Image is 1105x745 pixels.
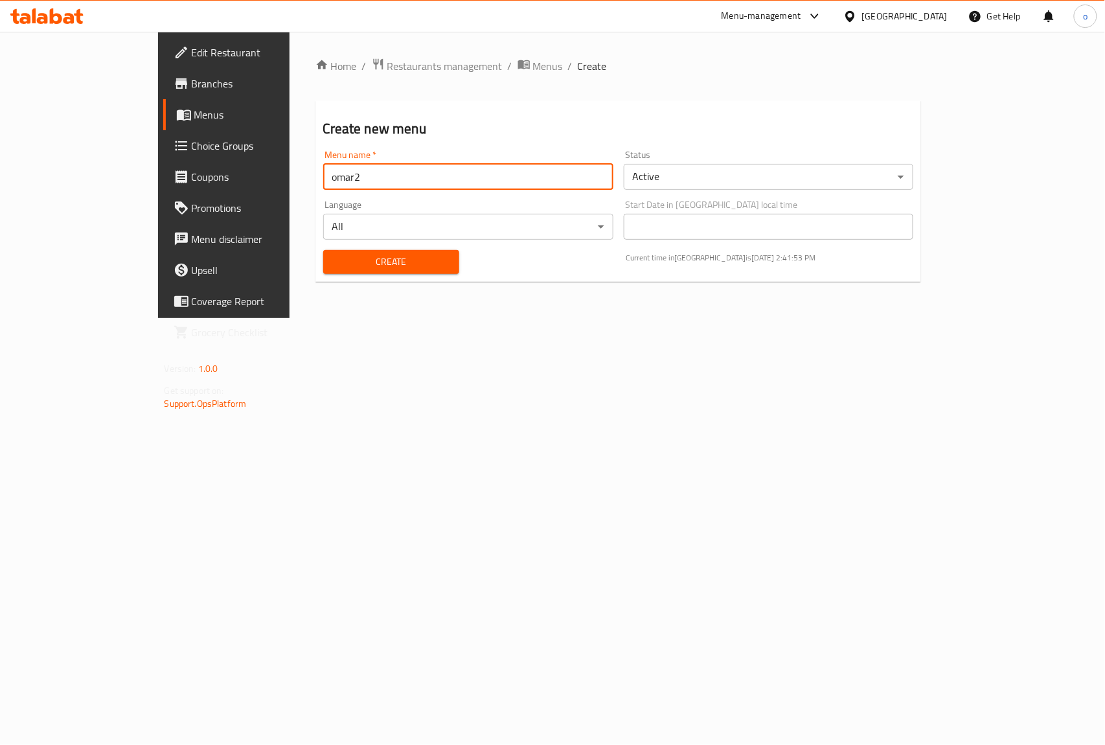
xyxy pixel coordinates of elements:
a: Menus [518,58,563,74]
div: All [323,214,613,240]
span: Edit Restaurant [192,45,332,60]
a: Promotions [163,192,343,223]
span: Menus [194,107,332,122]
span: Menu disclaimer [192,231,332,247]
span: Grocery Checklist [192,325,332,340]
span: Create [334,254,449,270]
span: o [1083,9,1088,23]
span: Menus [533,58,563,74]
div: Active [624,164,914,190]
a: Menu disclaimer [163,223,343,255]
a: Branches [163,68,343,99]
span: Branches [192,76,332,91]
span: Coupons [192,169,332,185]
a: Choice Groups [163,130,343,161]
div: [GEOGRAPHIC_DATA] [862,9,948,23]
h2: Create new menu [323,119,914,139]
button: Create [323,250,459,274]
a: Menus [163,99,343,130]
a: Restaurants management [372,58,503,74]
a: Upsell [163,255,343,286]
span: Create [578,58,607,74]
a: Edit Restaurant [163,37,343,68]
nav: breadcrumb [315,58,922,74]
li: / [568,58,573,74]
li: / [362,58,367,74]
span: Upsell [192,262,332,278]
a: Grocery Checklist [163,317,343,348]
p: Current time in [GEOGRAPHIC_DATA] is [DATE] 2:41:53 PM [626,252,914,264]
a: Coverage Report [163,286,343,317]
span: 1.0.0 [198,360,218,377]
a: Support.OpsPlatform [165,395,247,412]
input: Please enter Menu name [323,164,613,190]
span: Version: [165,360,196,377]
a: Coupons [163,161,343,192]
span: Choice Groups [192,138,332,154]
div: Menu-management [722,8,801,24]
li: / [508,58,512,74]
span: Restaurants management [387,58,503,74]
span: Coverage Report [192,293,332,309]
span: Promotions [192,200,332,216]
span: Get support on: [165,382,224,399]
